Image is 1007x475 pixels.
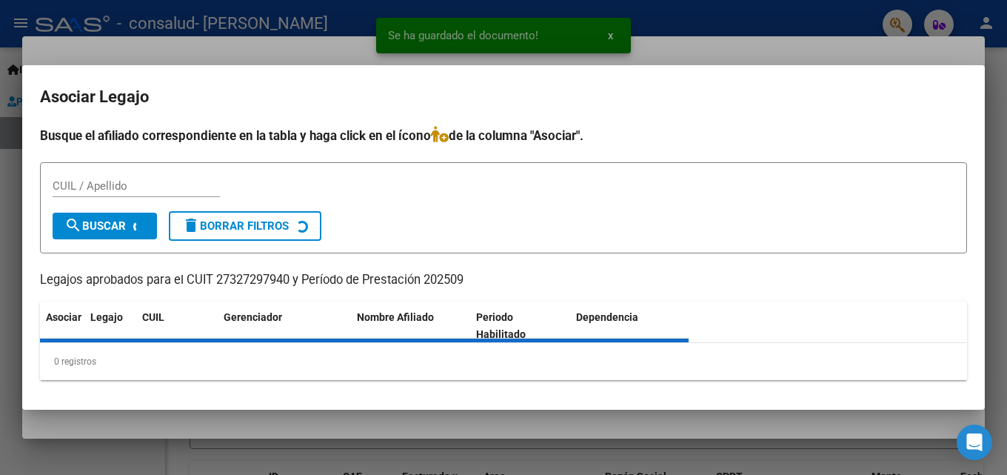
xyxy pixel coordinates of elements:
[351,302,470,351] datatable-header-cell: Nombre Afiliado
[84,302,136,351] datatable-header-cell: Legajo
[182,216,200,234] mat-icon: delete
[357,311,434,323] span: Nombre Afiliado
[476,311,526,340] span: Periodo Habilitado
[224,311,282,323] span: Gerenciador
[40,302,84,351] datatable-header-cell: Asociar
[169,211,321,241] button: Borrar Filtros
[957,425,992,460] div: Open Intercom Messenger
[40,343,967,380] div: 0 registros
[182,219,289,233] span: Borrar Filtros
[218,302,351,351] datatable-header-cell: Gerenciador
[570,302,689,351] datatable-header-cell: Dependencia
[40,126,967,145] h4: Busque el afiliado correspondiente en la tabla y haga click en el ícono de la columna "Asociar".
[46,311,81,323] span: Asociar
[40,83,967,111] h2: Asociar Legajo
[90,311,123,323] span: Legajo
[470,302,570,351] datatable-header-cell: Periodo Habilitado
[136,302,218,351] datatable-header-cell: CUIL
[142,311,164,323] span: CUIL
[64,216,82,234] mat-icon: search
[576,311,638,323] span: Dependencia
[64,219,126,233] span: Buscar
[53,213,157,239] button: Buscar
[40,271,967,290] p: Legajos aprobados para el CUIT 27327297940 y Período de Prestación 202509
